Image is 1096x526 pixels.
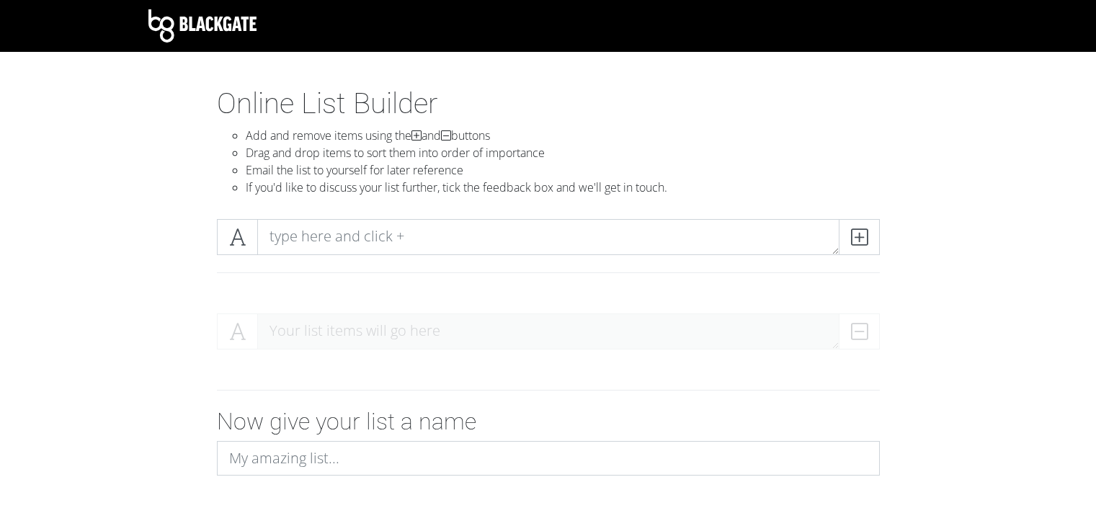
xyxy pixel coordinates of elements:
input: My amazing list... [217,441,880,476]
li: Email the list to yourself for later reference [246,161,880,179]
h2: Now give your list a name [217,408,880,435]
img: Blackgate [148,9,257,43]
li: Add and remove items using the and buttons [246,127,880,144]
li: If you'd like to discuss your list further, tick the feedback box and we'll get in touch. [246,179,880,196]
li: Drag and drop items to sort them into order of importance [246,144,880,161]
h1: Online List Builder [217,86,880,121]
